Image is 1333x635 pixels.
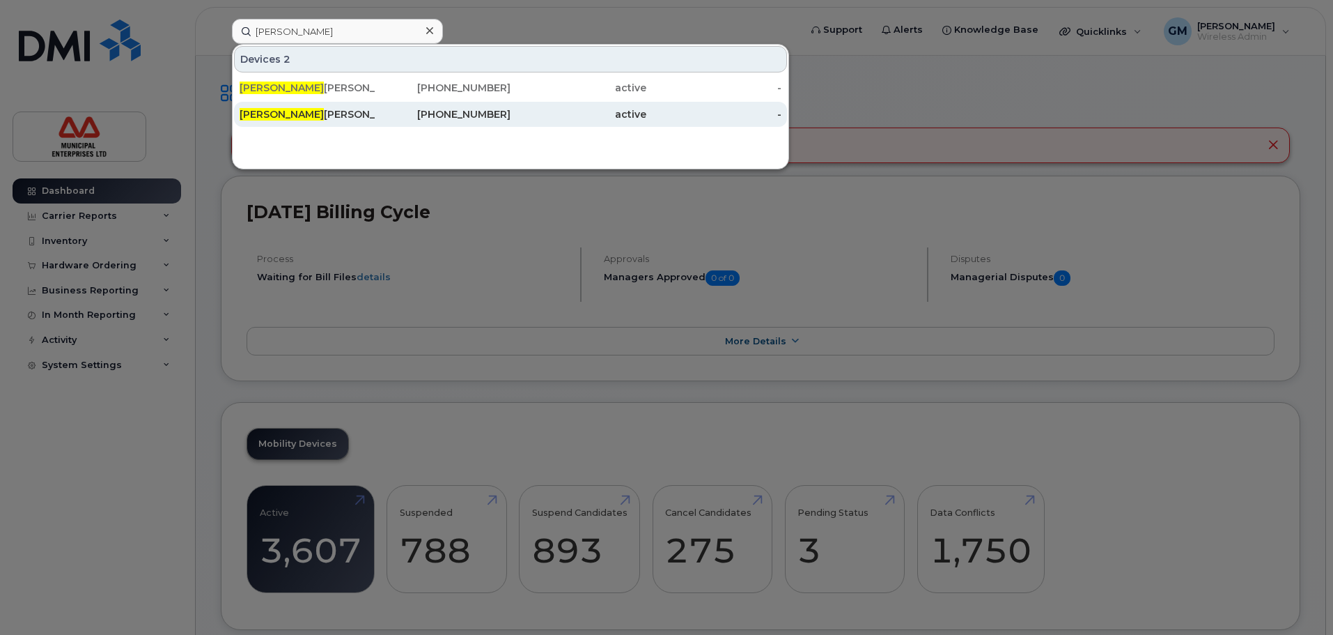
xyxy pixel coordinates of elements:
[240,107,375,121] div: [PERSON_NAME]
[375,81,511,95] div: [PHONE_NUMBER]
[240,82,324,94] span: [PERSON_NAME]
[510,107,646,121] div: active
[234,102,787,127] a: [PERSON_NAME][PERSON_NAME][PHONE_NUMBER]active-
[234,75,787,100] a: [PERSON_NAME][PERSON_NAME][PHONE_NUMBER]active-
[646,107,782,121] div: -
[283,52,290,66] span: 2
[234,46,787,72] div: Devices
[375,107,511,121] div: [PHONE_NUMBER]
[240,81,375,95] div: [PERSON_NAME]
[646,81,782,95] div: -
[510,81,646,95] div: active
[240,108,324,121] span: [PERSON_NAME]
